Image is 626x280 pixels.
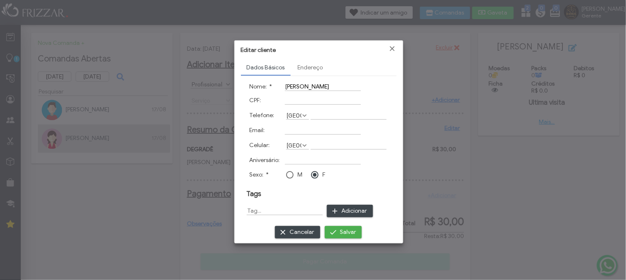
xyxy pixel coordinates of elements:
[286,111,302,119] label: [GEOGRAPHIC_DATA]
[247,206,323,215] input: Tag...
[340,226,356,238] span: Salvar
[388,44,397,53] a: Fechar
[286,141,302,149] label: [GEOGRAPHIC_DATA]
[250,157,280,164] label: Aniversário:
[247,189,391,198] h3: Tags
[241,47,276,54] span: Editar cliente
[250,142,270,149] label: Celular:
[250,127,265,134] label: Email:
[250,112,275,119] label: Telefone:
[275,226,320,238] button: Cancelar
[250,83,272,90] label: Nome:
[342,205,367,217] span: Adicionar
[241,61,291,75] a: Dados Básicos
[250,97,261,104] label: CPF:
[290,226,314,238] span: Cancelar
[325,226,362,238] button: Salvar
[292,61,329,75] a: Endereço
[250,171,269,178] label: Sexo:
[327,205,373,217] button: Adicionar
[323,171,326,178] label: F
[298,171,303,178] label: M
